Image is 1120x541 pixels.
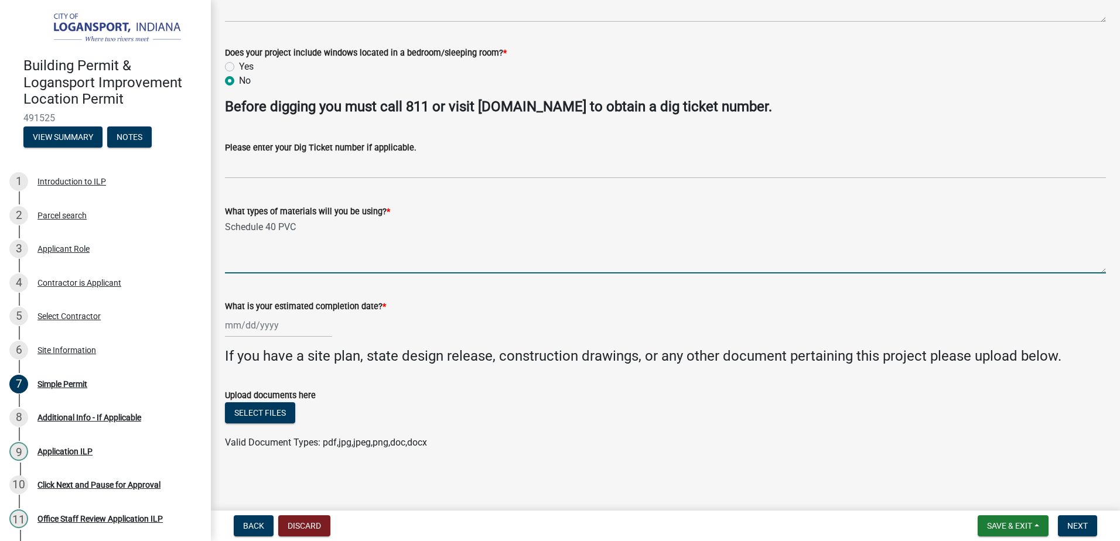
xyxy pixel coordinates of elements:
[9,509,28,528] div: 11
[23,126,103,148] button: View Summary
[225,144,416,152] label: Please enter your Dig Ticket number if applicable.
[239,60,254,74] label: Yes
[225,348,1106,365] h4: If you have a site plan, state design release, construction drawings, or any other document perta...
[37,346,96,354] div: Site Information
[1058,515,1097,536] button: Next
[987,521,1032,530] span: Save & Exit
[37,515,163,523] div: Office Staff Review Application ILP
[9,475,28,494] div: 10
[23,12,192,45] img: City of Logansport, Indiana
[23,133,103,142] wm-modal-confirm: Summary
[978,515,1049,536] button: Save & Exit
[234,515,274,536] button: Back
[9,273,28,292] div: 4
[37,481,161,489] div: Click Next and Pause for Approval
[9,341,28,359] div: 6
[9,307,28,326] div: 5
[37,413,141,422] div: Additional Info - If Applicable
[23,112,187,124] span: 491525
[9,206,28,225] div: 2
[225,98,772,115] strong: Before digging you must call 811 or visit [DOMAIN_NAME] to obtain a dig ticket number.
[37,279,121,287] div: Contractor is Applicant
[225,392,316,400] label: Upload documents here
[225,402,295,423] button: Select files
[225,313,332,337] input: mm/dd/yyyy
[37,245,90,253] div: Applicant Role
[37,380,87,388] div: Simple Permit
[225,208,390,216] label: What types of materials will you be using?
[107,126,152,148] button: Notes
[37,211,87,220] div: Parcel search
[225,303,386,311] label: What is your estimated completion date?
[37,447,93,456] div: Application ILP
[225,49,507,57] label: Does your project include windows located in a bedroom/sleeping room?
[107,133,152,142] wm-modal-confirm: Notes
[23,57,202,108] h4: Building Permit & Logansport Improvement Location Permit
[243,521,264,530] span: Back
[37,177,106,186] div: Introduction to ILP
[9,239,28,258] div: 3
[9,375,28,393] div: 7
[278,515,330,536] button: Discard
[225,437,427,448] span: Valid Document Types: pdf,jpg,jpeg,png,doc,docx
[239,74,251,88] label: No
[37,312,101,320] div: Select Contractor
[9,172,28,191] div: 1
[1067,521,1088,530] span: Next
[9,408,28,427] div: 8
[9,442,28,461] div: 9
